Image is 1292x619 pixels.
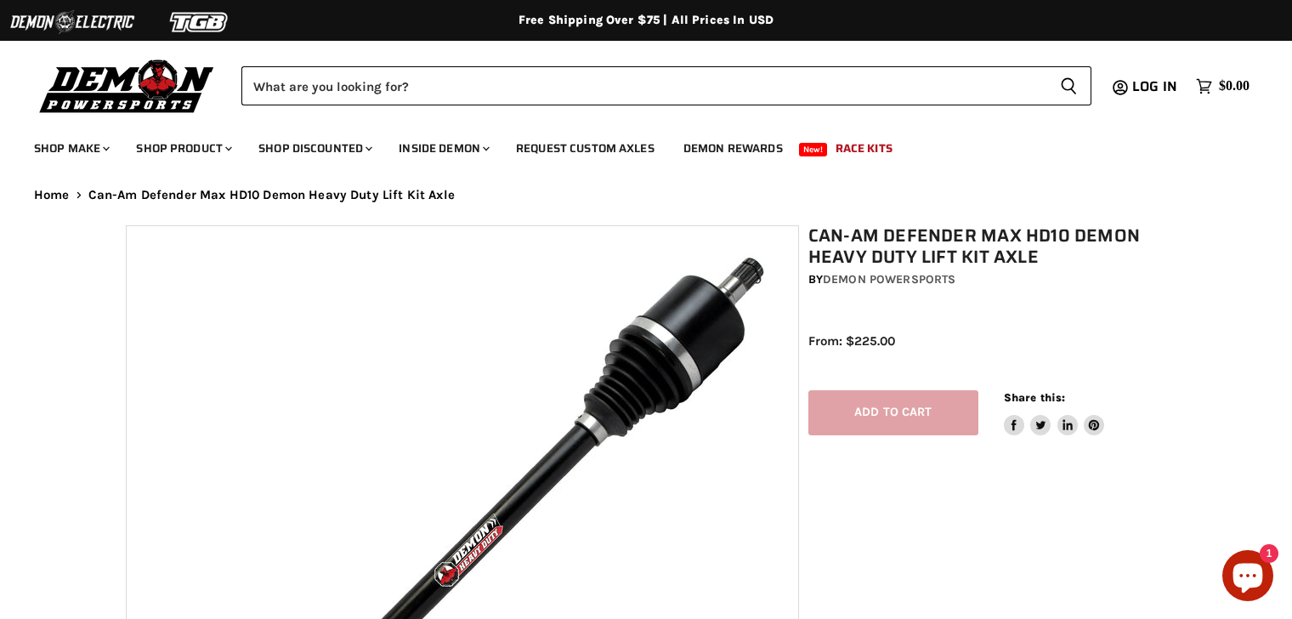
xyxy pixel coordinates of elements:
[88,188,455,202] span: Can-Am Defender Max HD10 Demon Heavy Duty Lift Kit Axle
[1219,78,1249,94] span: $0.00
[808,225,1176,268] h1: Can-Am Defender Max HD10 Demon Heavy Duty Lift Kit Axle
[8,6,136,38] img: Demon Electric Logo 2
[671,131,796,166] a: Demon Rewards
[1217,550,1278,605] inbox-online-store-chat: Shopify online store chat
[241,66,1091,105] form: Product
[823,272,955,287] a: Demon Powersports
[1004,391,1065,404] span: Share this:
[1046,66,1091,105] button: Search
[808,333,895,349] span: From: $225.00
[241,66,1046,105] input: Search
[21,124,1245,166] ul: Main menu
[21,131,120,166] a: Shop Make
[808,270,1176,289] div: by
[799,143,828,156] span: New!
[136,6,263,38] img: TGB Logo 2
[1004,390,1105,435] aside: Share this:
[503,131,667,166] a: Request Custom Axles
[34,55,220,116] img: Demon Powersports
[1187,74,1258,99] a: $0.00
[246,131,382,166] a: Shop Discounted
[1132,76,1177,97] span: Log in
[1125,79,1187,94] a: Log in
[123,131,242,166] a: Shop Product
[823,131,905,166] a: Race Kits
[386,131,500,166] a: Inside Demon
[34,188,70,202] a: Home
